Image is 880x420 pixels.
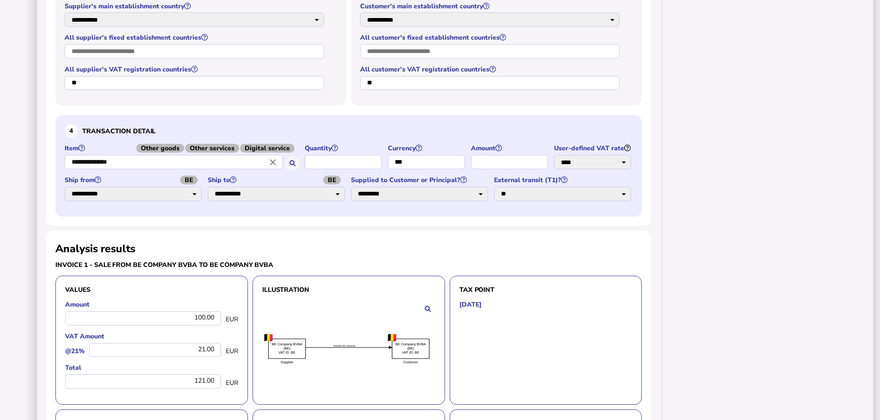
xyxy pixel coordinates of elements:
label: Quantity [305,144,383,153]
text: VAT ID: BE [278,350,295,355]
text: BE Company BVBA [395,342,426,346]
span: Digital service [240,144,295,153]
span: EUR [226,315,238,324]
text: VAT ID: BE [402,350,419,355]
text: Customer [403,361,418,365]
label: Amount [65,300,238,309]
label: Amount [471,144,549,153]
div: 21.00 [89,343,221,357]
label: All customer's fixed establishment countries [360,33,621,42]
span: Other goods [136,144,184,153]
i: Close [268,157,278,167]
label: All customer's VAT registration countries [360,65,621,74]
textpath: Invoice for service [333,344,356,347]
span: BE [180,176,198,184]
label: All supplier's VAT registration countries [65,65,325,74]
label: Total [65,363,238,372]
h5: [DATE] [459,300,482,309]
div: 100.00 [65,311,221,325]
label: Item [65,144,300,153]
h3: Invoice 1 - sale from BE Company BVBA to BE Company BVBA [55,260,346,269]
label: External transit (T1)? [494,176,633,184]
span: BE [323,176,341,184]
text: BE Company BVBA [271,342,302,346]
label: Customer's main establishment country [360,2,621,11]
button: Search for an item by HS code or use natural language description [285,156,300,171]
h3: Values [65,285,238,294]
span: EUR [226,379,238,387]
label: All supplier's fixed establishment countries [65,33,325,42]
text: (BE) [283,346,291,350]
text: Supplier [280,361,293,365]
h3: Tax point [459,285,633,294]
label: Supplier's main establishment country [65,2,325,11]
h3: Illustration [262,285,435,294]
label: User-defined VAT rate [554,144,633,153]
span: Other services [185,144,239,153]
text: (BE) [407,346,415,350]
label: Supplied to Customer or Principal? [351,176,489,184]
h2: Analysis results [55,242,135,256]
section: Define the item, and answer additional questions [55,115,642,216]
label: Ship to [208,176,346,184]
div: 4 [65,124,78,137]
label: Currency [388,144,466,153]
label: Ship from [65,176,203,184]
label: @21% [65,347,84,355]
h3: Transaction detail [65,124,633,137]
span: EUR [226,347,238,355]
label: VAT Amount [65,332,238,341]
div: 121.00 [65,374,221,389]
